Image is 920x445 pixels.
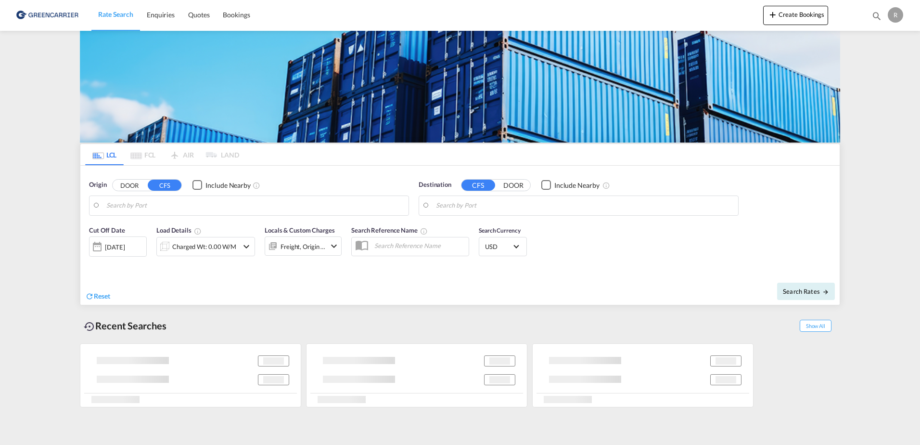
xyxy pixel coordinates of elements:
[265,226,335,234] span: Locals & Custom Charges
[497,180,530,191] button: DOOR
[223,11,250,19] span: Bookings
[871,11,882,21] md-icon: icon-magnify
[105,243,125,251] div: [DATE]
[351,226,428,234] span: Search Reference Name
[80,166,840,305] div: Origin DOOR CFS Checkbox No InkUnchecked: Ignores neighbouring ports when fetching rates.Checked ...
[80,31,840,143] img: GreenCarrierFCL_LCL.png
[94,292,110,300] span: Reset
[192,180,251,190] md-checkbox: Checkbox No Ink
[89,256,96,269] md-datepicker: Select
[436,198,733,213] input: Search by Port
[281,240,326,253] div: Freight Origin Destination
[85,292,94,301] md-icon: icon-refresh
[461,180,495,191] button: CFS
[370,238,469,253] input: Search Reference Name
[85,144,124,165] md-tab-item: LCL
[205,181,251,190] div: Include Nearby
[113,180,146,191] button: DOOR
[84,321,95,332] md-icon: icon-backup-restore
[822,288,829,295] md-icon: icon-arrow-right
[888,7,903,23] div: R
[328,240,340,252] md-icon: icon-chevron-down
[98,10,133,18] span: Rate Search
[14,4,79,26] img: b0b18ec08afe11efb1d4932555f5f09d.png
[783,288,829,295] span: Search Rates
[419,180,451,190] span: Destination
[420,227,428,235] md-icon: Your search will be saved by the below given name
[800,320,831,332] span: Show All
[871,11,882,25] div: icon-magnify
[602,182,610,189] md-icon: Unchecked: Ignores neighbouring ports when fetching rates.Checked : Includes neighbouring ports w...
[172,240,236,253] div: Charged Wt: 0.00 W/M
[85,144,239,165] md-pagination-wrapper: Use the left and right arrow keys to navigate between tabs
[85,291,110,302] div: icon-refreshReset
[89,180,106,190] span: Origin
[253,182,260,189] md-icon: Unchecked: Ignores neighbouring ports when fetching rates.Checked : Includes neighbouring ports w...
[188,11,209,19] span: Quotes
[89,226,125,234] span: Cut Off Date
[541,180,600,190] md-checkbox: Checkbox No Ink
[767,9,779,20] md-icon: icon-plus 400-fg
[554,181,600,190] div: Include Nearby
[484,239,522,253] md-select: Select Currency: $ USDUnited States Dollar
[80,315,170,337] div: Recent Searches
[763,6,828,25] button: icon-plus 400-fgCreate Bookings
[106,198,404,213] input: Search by Port
[156,237,255,256] div: Charged Wt: 0.00 W/Micon-chevron-down
[777,283,835,300] button: Search Ratesicon-arrow-right
[148,180,181,191] button: CFS
[241,241,252,252] md-icon: icon-chevron-down
[194,227,202,235] md-icon: Chargeable Weight
[156,226,202,234] span: Load Details
[479,227,521,234] span: Search Currency
[147,11,175,19] span: Enquiries
[485,242,512,251] span: USD
[265,236,342,256] div: Freight Origin Destinationicon-chevron-down
[89,236,147,257] div: [DATE]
